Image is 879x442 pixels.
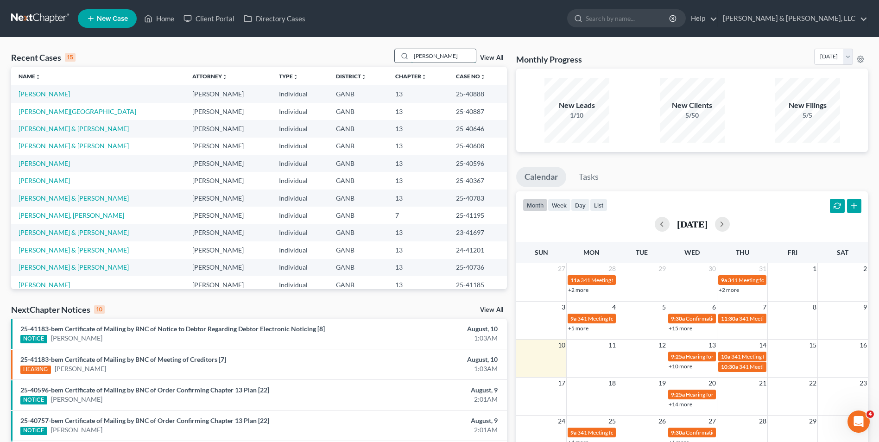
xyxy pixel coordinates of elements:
[456,73,486,80] a: Case Nounfold_more
[139,10,179,27] a: Home
[671,315,685,322] span: 9:30a
[185,120,272,137] td: [PERSON_NAME]
[94,305,105,314] div: 10
[192,73,228,80] a: Attorneyunfold_more
[449,259,507,276] td: 25-40736
[272,103,329,120] td: Individual
[480,307,503,313] a: View All
[570,429,576,436] span: 9a
[388,85,449,102] td: 13
[721,277,727,284] span: 9a
[19,90,70,98] a: [PERSON_NAME]
[345,425,498,435] div: 2:01AM
[708,378,717,389] span: 20
[272,276,329,293] td: Individual
[449,120,507,137] td: 25-40646
[11,304,105,315] div: NextChapter Notices
[361,74,367,80] i: unfold_more
[862,302,868,313] span: 9
[669,363,692,370] a: +10 more
[20,335,47,343] div: NOTICE
[345,364,498,373] div: 1:03AM
[686,429,792,436] span: Confirmation Hearing for [PERSON_NAME]
[568,325,588,332] a: +5 more
[516,167,566,187] a: Calendar
[544,111,609,120] div: 1/10
[19,246,129,254] a: [PERSON_NAME] & [PERSON_NAME]
[185,103,272,120] td: [PERSON_NAME]
[272,189,329,207] td: Individual
[272,207,329,224] td: Individual
[718,10,867,27] a: [PERSON_NAME] & [PERSON_NAME], LLC
[395,73,427,80] a: Chapterunfold_more
[272,224,329,241] td: Individual
[185,259,272,276] td: [PERSON_NAME]
[583,248,600,256] span: Mon
[561,302,566,313] span: 3
[20,325,325,333] a: 25-41183-bem Certificate of Mailing by BNC of Notice to Debtor Regarding Debtor Electronic Notici...
[272,241,329,259] td: Individual
[388,207,449,224] td: 7
[762,302,767,313] span: 7
[185,276,272,293] td: [PERSON_NAME]
[20,366,51,374] div: HEARING
[607,263,617,274] span: 28
[55,364,106,373] a: [PERSON_NAME]
[388,172,449,189] td: 13
[686,391,758,398] span: Hearing for [PERSON_NAME]
[329,189,388,207] td: GANB
[544,100,609,111] div: New Leads
[185,85,272,102] td: [PERSON_NAME]
[388,224,449,241] td: 13
[590,199,607,211] button: list
[660,111,725,120] div: 5/50
[345,355,498,364] div: August, 10
[345,395,498,404] div: 2:01AM
[686,315,792,322] span: Confirmation Hearing for [PERSON_NAME]
[345,324,498,334] div: August, 10
[449,207,507,224] td: 25-41195
[557,416,566,427] span: 24
[19,194,129,202] a: [PERSON_NAME] & [PERSON_NAME]
[758,416,767,427] span: 28
[388,189,449,207] td: 13
[570,167,607,187] a: Tasks
[19,107,136,115] a: [PERSON_NAME][GEOGRAPHIC_DATA]
[607,340,617,351] span: 11
[669,401,692,408] a: +14 more
[388,120,449,137] td: 13
[388,259,449,276] td: 13
[329,155,388,172] td: GANB
[449,138,507,155] td: 25-40608
[611,302,617,313] span: 4
[586,10,670,27] input: Search by name...
[20,396,47,404] div: NOTICE
[449,276,507,293] td: 25-41185
[581,277,664,284] span: 341 Meeting for [PERSON_NAME]
[523,199,548,211] button: month
[421,74,427,80] i: unfold_more
[272,259,329,276] td: Individual
[411,49,476,63] input: Search by name...
[557,378,566,389] span: 17
[19,281,70,289] a: [PERSON_NAME]
[449,224,507,241] td: 23-41697
[345,334,498,343] div: 1:03AM
[51,395,102,404] a: [PERSON_NAME]
[548,199,571,211] button: week
[847,410,870,433] iframe: Intercom live chat
[239,10,310,27] a: Directory Cases
[449,85,507,102] td: 25-40888
[185,155,272,172] td: [PERSON_NAME]
[739,315,872,322] span: 341 Meeting for [PERSON_NAME] & [PERSON_NAME]
[758,263,767,274] span: 31
[272,172,329,189] td: Individual
[708,263,717,274] span: 30
[279,73,298,80] a: Typeunfold_more
[272,85,329,102] td: Individual
[329,120,388,137] td: GANB
[677,219,708,229] h2: [DATE]
[97,15,128,22] span: New Case
[51,334,102,343] a: [PERSON_NAME]
[222,74,228,80] i: unfold_more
